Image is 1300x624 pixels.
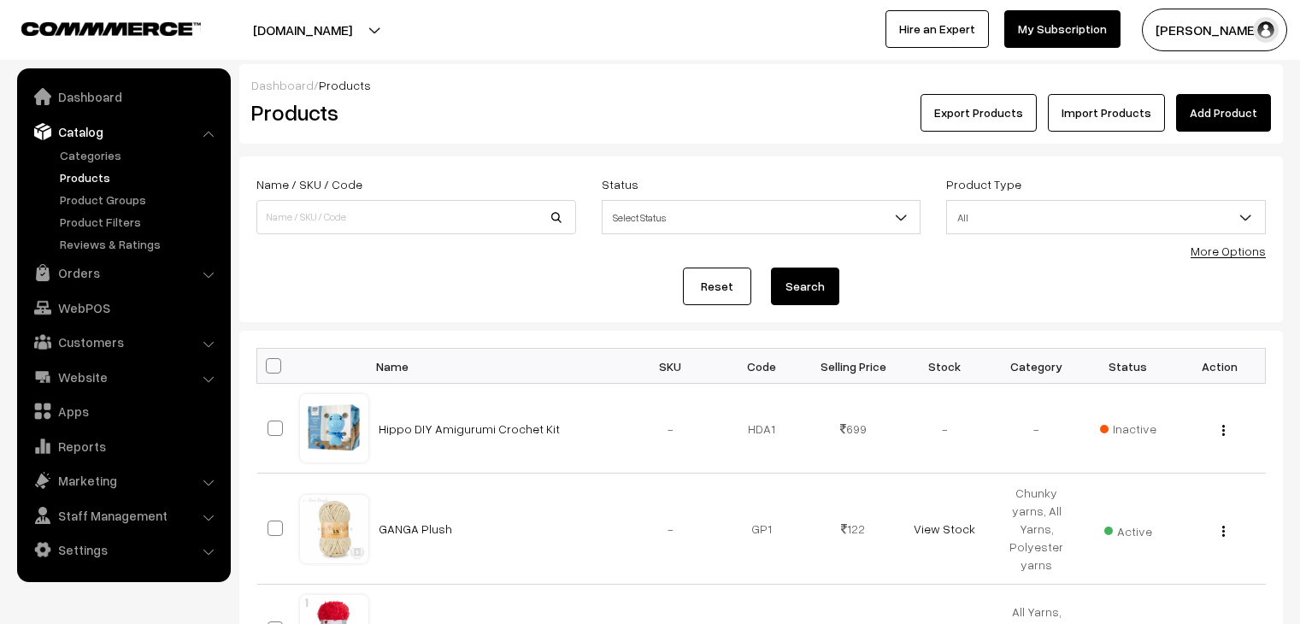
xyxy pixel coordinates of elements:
a: Staff Management [21,500,225,531]
button: [PERSON_NAME]… [1142,9,1287,51]
a: Apps [21,396,225,427]
div: / [251,76,1271,94]
a: Dashboard [21,81,225,112]
label: Status [602,175,638,193]
img: Menu [1222,526,1225,537]
img: Menu [1222,425,1225,436]
th: Category [991,349,1082,384]
label: Name / SKU / Code [256,175,362,193]
a: Add Product [1176,94,1271,132]
a: Categories [56,146,225,164]
button: Export Products [921,94,1037,132]
th: Action [1174,349,1265,384]
a: GANGA Plush [379,521,452,536]
a: Marketing [21,465,225,496]
span: Inactive [1100,420,1156,438]
a: Reviews & Ratings [56,235,225,253]
td: - [625,474,716,585]
input: Name / SKU / Code [256,200,576,234]
td: Chunky yarns, All Yarns, Polyester yarns [991,474,1082,585]
th: Stock [899,349,991,384]
td: 122 [808,474,899,585]
a: Product Groups [56,191,225,209]
a: Hire an Expert [885,10,989,48]
a: Reset [683,268,751,305]
td: - [991,384,1082,474]
span: Select Status [602,200,921,234]
a: Orders [21,257,225,288]
span: Products [319,78,371,92]
span: All [947,203,1265,233]
a: Reports [21,431,225,462]
a: Products [56,168,225,186]
img: user [1253,17,1279,43]
a: Product Filters [56,213,225,231]
a: More Options [1191,244,1266,258]
th: Selling Price [808,349,899,384]
td: GP1 [716,474,808,585]
h2: Products [251,99,574,126]
a: COMMMERCE [21,17,171,38]
th: Status [1082,349,1174,384]
button: [DOMAIN_NAME] [193,9,412,51]
span: All [946,200,1266,234]
img: COMMMERCE [21,22,201,35]
td: HDA1 [716,384,808,474]
a: Website [21,362,225,392]
a: WebPOS [21,292,225,323]
a: Dashboard [251,78,314,92]
th: Name [368,349,625,384]
a: Catalog [21,116,225,147]
td: - [625,384,716,474]
a: View Stock [914,521,975,536]
th: Code [716,349,808,384]
a: My Subscription [1004,10,1121,48]
td: 699 [808,384,899,474]
a: Import Products [1048,94,1165,132]
span: Select Status [603,203,921,233]
a: Hippo DIY Amigurumi Crochet Kit [379,421,560,436]
a: Customers [21,327,225,357]
th: SKU [625,349,716,384]
button: Search [771,268,839,305]
label: Product Type [946,175,1021,193]
span: Active [1104,518,1152,540]
td: - [899,384,991,474]
a: Settings [21,534,225,565]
